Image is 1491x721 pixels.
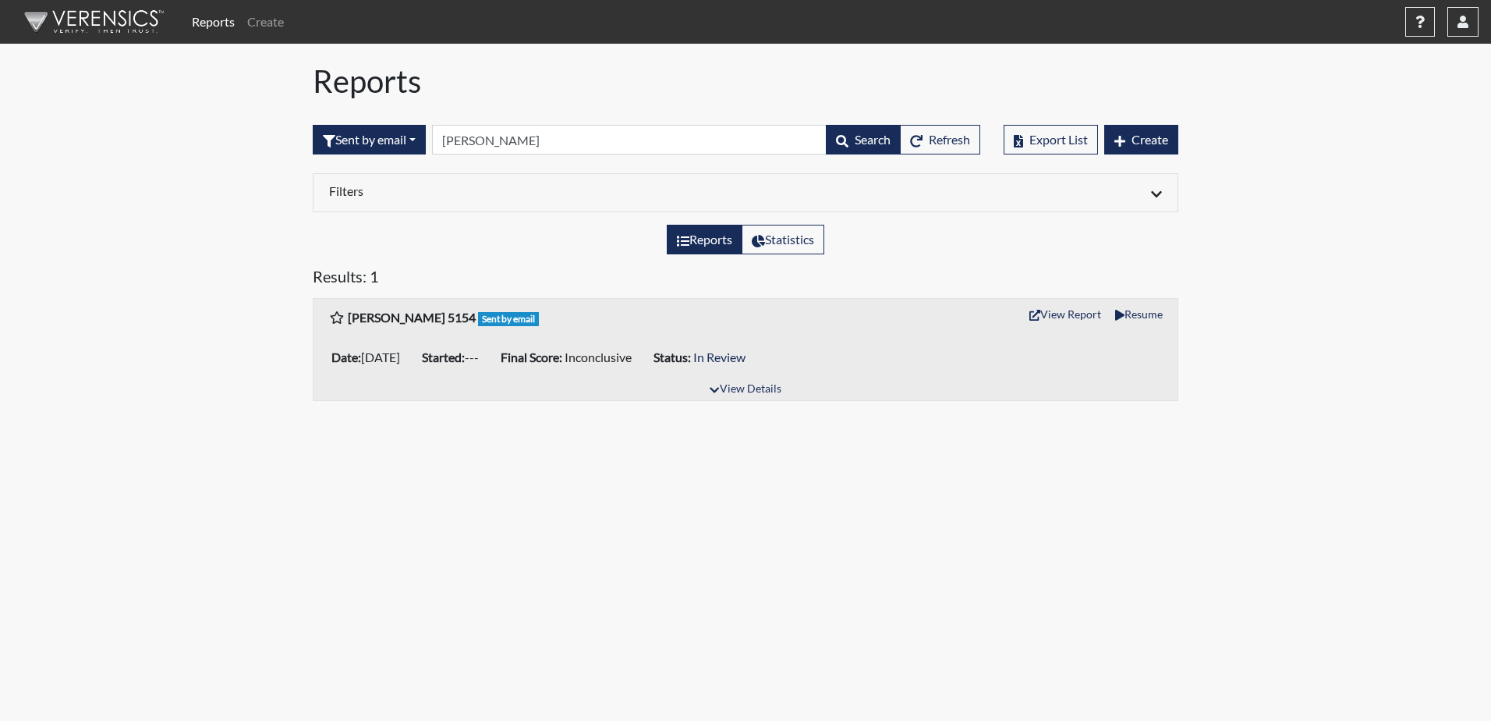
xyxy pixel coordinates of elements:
label: View the list of reports [667,225,742,254]
b: Final Score: [501,350,562,364]
span: Refresh [929,132,970,147]
span: Export List [1029,132,1088,147]
button: View Report [1022,302,1108,326]
div: Filter by interview status [313,125,426,154]
b: Status: [653,350,691,364]
b: [PERSON_NAME] 5154 [348,310,476,325]
b: Date: [331,350,361,364]
h5: Results: 1 [313,267,1178,292]
span: Inconclusive [565,350,632,364]
div: Click to expand/collapse filters [317,183,1174,202]
label: View statistics about completed interviews [742,225,824,254]
span: In Review [693,350,745,364]
a: Create [241,6,290,37]
span: Create [1132,132,1168,147]
button: Search [826,125,901,154]
a: Reports [186,6,241,37]
button: View Details [703,379,788,400]
li: --- [416,345,494,370]
button: Sent by email [313,125,426,154]
span: Sent by email [478,312,539,326]
button: Export List [1004,125,1098,154]
h1: Reports [313,62,1178,100]
span: Search [855,132,891,147]
button: Refresh [900,125,980,154]
b: Started: [422,350,465,364]
input: Search by Registration ID, Interview Number, or Investigation Name. [432,125,827,154]
h6: Filters [329,183,734,198]
button: Create [1104,125,1178,154]
li: [DATE] [325,345,416,370]
button: Resume [1108,302,1170,326]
